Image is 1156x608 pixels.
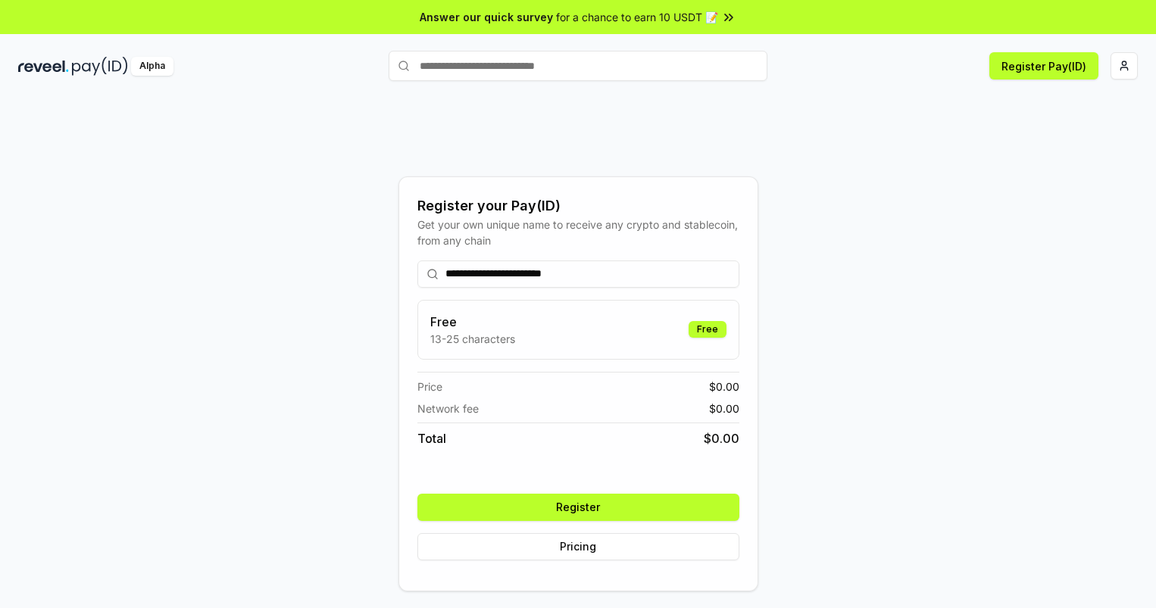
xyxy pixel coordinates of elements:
[556,9,718,25] span: for a chance to earn 10 USDT 📝
[417,379,442,394] span: Price
[709,401,739,416] span: $ 0.00
[704,429,739,447] span: $ 0.00
[417,429,446,447] span: Total
[417,533,739,560] button: Pricing
[72,57,128,76] img: pay_id
[430,313,515,331] h3: Free
[989,52,1098,80] button: Register Pay(ID)
[131,57,173,76] div: Alpha
[417,217,739,248] div: Get your own unique name to receive any crypto and stablecoin, from any chain
[417,195,739,217] div: Register your Pay(ID)
[709,379,739,394] span: $ 0.00
[430,331,515,347] p: 13-25 characters
[417,494,739,521] button: Register
[18,57,69,76] img: reveel_dark
[417,401,479,416] span: Network fee
[689,321,726,338] div: Free
[420,9,553,25] span: Answer our quick survey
